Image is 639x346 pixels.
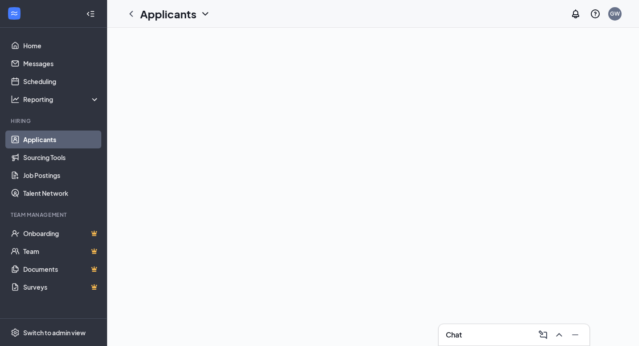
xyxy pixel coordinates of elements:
[23,55,100,72] a: Messages
[568,328,582,342] button: Minimize
[23,166,100,184] a: Job Postings
[23,148,100,166] a: Sourcing Tools
[23,184,100,202] a: Talent Network
[610,10,620,17] div: GW
[538,329,548,340] svg: ComposeMessage
[590,8,601,19] svg: QuestionInfo
[23,224,100,242] a: OnboardingCrown
[552,328,566,342] button: ChevronUp
[11,95,20,104] svg: Analysis
[11,117,98,125] div: Hiring
[23,72,100,90] a: Scheduling
[86,9,95,18] svg: Collapse
[11,328,20,337] svg: Settings
[23,278,100,296] a: SurveysCrown
[23,131,100,148] a: Applicants
[536,328,550,342] button: ComposeMessage
[570,329,581,340] svg: Minimize
[554,329,564,340] svg: ChevronUp
[200,8,211,19] svg: ChevronDown
[23,328,86,337] div: Switch to admin view
[140,6,196,21] h1: Applicants
[446,330,462,340] h3: Chat
[11,211,98,219] div: Team Management
[126,8,137,19] svg: ChevronLeft
[23,260,100,278] a: DocumentsCrown
[23,95,100,104] div: Reporting
[23,242,100,260] a: TeamCrown
[10,9,19,18] svg: WorkstreamLogo
[570,8,581,19] svg: Notifications
[23,37,100,55] a: Home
